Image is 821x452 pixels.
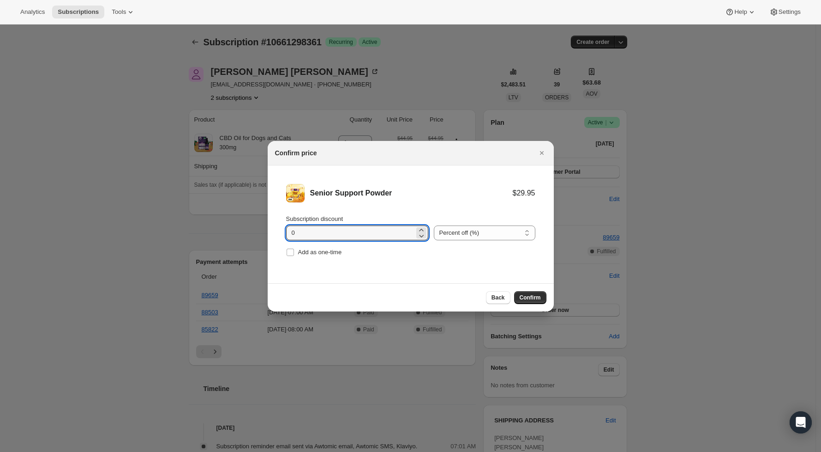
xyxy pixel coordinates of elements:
div: Senior Support Powder [310,189,513,198]
img: Senior Support Powder [286,184,305,202]
span: Back [491,294,505,301]
button: Tools [106,6,141,18]
span: Add as one-time [298,249,342,256]
div: $29.95 [513,189,535,198]
button: Help [719,6,761,18]
button: Back [486,291,510,304]
button: Confirm [514,291,546,304]
button: Analytics [15,6,50,18]
h2: Confirm price [275,148,317,158]
span: Settings [779,8,801,16]
span: Analytics [20,8,45,16]
button: Settings [764,6,806,18]
span: Subscriptions [58,8,99,16]
span: Tools [112,8,126,16]
span: Subscription discount [286,215,343,222]
button: Close [535,147,548,159]
span: Help [734,8,747,16]
button: Subscriptions [52,6,104,18]
span: Confirm [520,294,541,301]
div: Open Intercom Messenger [790,411,812,434]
